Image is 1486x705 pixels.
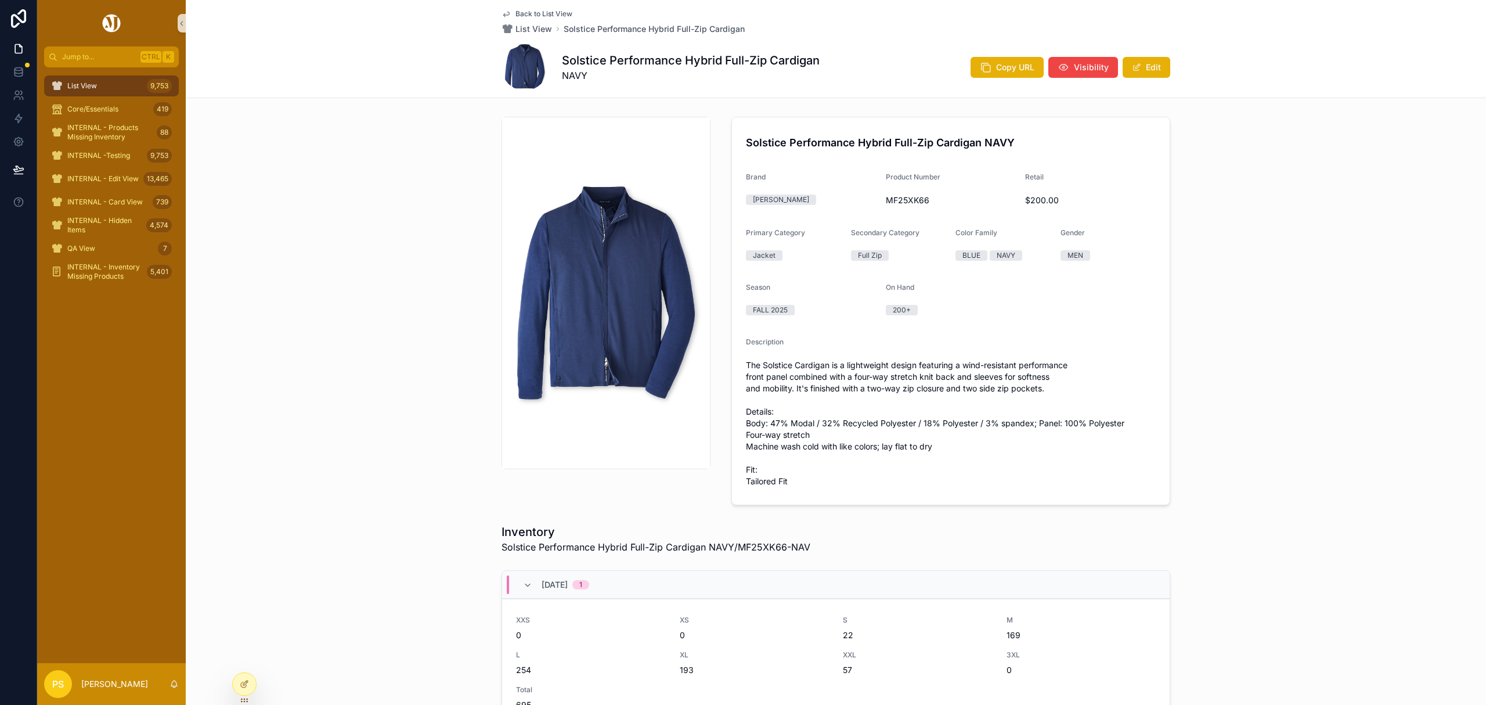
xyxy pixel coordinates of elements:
div: 419 [153,102,172,116]
div: 13,465 [143,172,172,186]
span: INTERNAL - Edit View [67,174,139,184]
span: XXL [843,650,993,660]
span: 0 [1007,664,1156,676]
span: Brand [746,172,766,181]
span: M [1007,616,1156,625]
p: [PERSON_NAME] [81,678,148,690]
a: List View9,753 [44,75,179,96]
span: List View [67,81,97,91]
div: NAVY [997,250,1015,261]
span: K [164,52,173,62]
span: Product Number [886,172,940,181]
button: Edit [1123,57,1170,78]
span: Jump to... [62,52,136,62]
span: 57 [843,664,993,676]
div: 1 [579,580,582,589]
span: Ctrl [140,51,161,63]
span: INTERNAL - Hidden Items [67,216,142,235]
span: INTERNAL - Products Missing Inventory [67,123,152,142]
span: Back to List View [515,9,572,19]
div: 4,574 [146,218,172,232]
span: 0 [516,630,666,641]
span: [DATE] [542,579,568,591]
span: INTERNAL - Card View [67,197,143,207]
a: INTERNAL - Edit View13,465 [44,168,179,189]
span: 3XL [1007,650,1156,660]
div: 739 [153,195,172,209]
h4: Solstice Performance Hybrid Full-Zip Cardigan NAVY [746,135,1156,150]
div: MEN [1067,250,1083,261]
div: scrollable content [37,67,186,297]
span: Total [516,685,666,695]
span: PS [52,677,64,691]
span: Color Family [955,228,997,237]
span: Primary Category [746,228,805,237]
a: List View [502,23,552,35]
span: Copy URL [996,62,1034,73]
span: NAVY [562,69,820,82]
button: Visibility [1048,57,1118,78]
span: QA View [67,244,95,253]
span: 254 [516,664,666,676]
a: INTERNAL - Hidden Items4,574 [44,215,179,236]
span: $200.00 [1025,195,1156,206]
span: 0 [680,630,829,641]
span: The Solstice Cardigan is a lightweight design featuring a wind-resistant performance front panel ... [746,359,1156,487]
div: [PERSON_NAME] [753,195,809,205]
h1: Inventory [502,524,810,540]
div: FALL 2025 [753,305,788,315]
h1: Solstice Performance Hybrid Full-Zip Cardigan [562,52,820,69]
div: Full Zip [858,250,882,261]
div: 200+ [893,305,911,315]
a: INTERNAL - Products Missing Inventory88 [44,122,179,143]
a: QA View7 [44,238,179,259]
a: Back to List View [502,9,572,19]
span: On Hand [886,283,914,292]
div: 88 [157,125,172,139]
a: Solstice Performance Hybrid Full-Zip Cardigan [564,23,745,35]
a: Core/Essentials419 [44,99,179,120]
span: S [843,616,993,625]
a: INTERNAL -Testing9,753 [44,145,179,166]
span: 169 [1007,630,1156,641]
span: INTERNAL -Testing [67,151,130,160]
span: Gender [1061,228,1085,237]
div: Jacket [753,250,776,261]
button: Jump to...CtrlK [44,46,179,67]
div: 5,401 [147,265,172,279]
div: 7 [158,242,172,256]
a: INTERNAL - Card View739 [44,192,179,213]
span: MF25XK66 [886,195,1016,206]
span: XXS [516,616,666,625]
div: BLUE [962,250,980,261]
div: 9,753 [147,149,172,163]
span: List View [515,23,552,35]
span: 22 [843,630,993,641]
span: Secondary Category [851,228,919,237]
span: Core/Essentials [67,105,118,114]
span: XS [680,616,829,625]
span: Season [746,283,770,292]
span: XL [680,650,829,660]
span: Visibility [1074,62,1109,73]
span: INTERNAL - Inventory Missing Products [67,262,142,281]
img: MF25XK66-NAV.jpg [502,161,710,425]
button: Copy URL [971,57,1044,78]
span: Solstice Performance Hybrid Full-Zip Cardigan NAVY/MF25XK66-NAV [502,540,810,554]
span: Retail [1025,172,1044,181]
img: App logo [100,14,122,33]
a: INTERNAL - Inventory Missing Products5,401 [44,261,179,282]
span: 193 [680,664,829,676]
div: 9,753 [147,79,172,93]
span: Description [746,337,784,346]
span: L [516,650,666,660]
